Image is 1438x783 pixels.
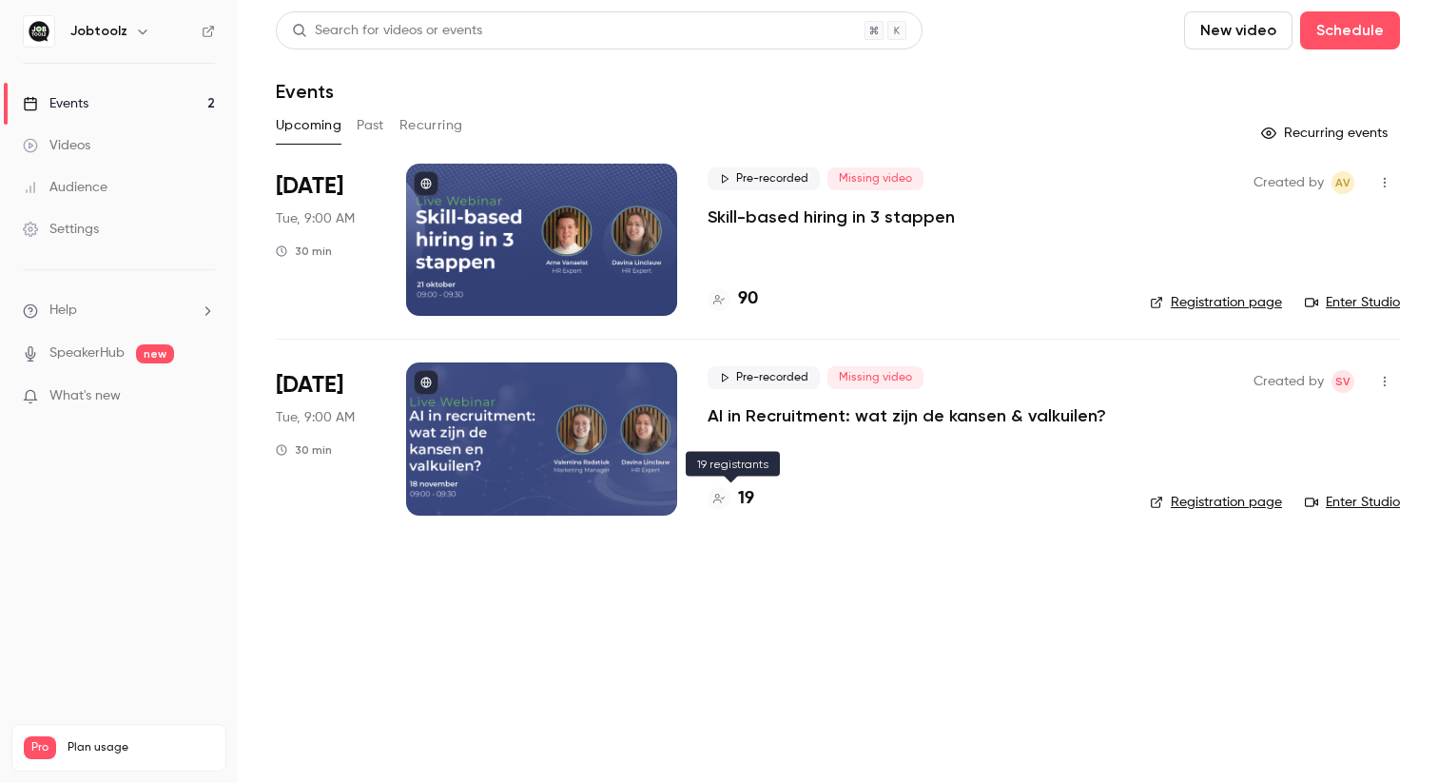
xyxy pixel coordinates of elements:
[53,30,93,46] div: v 4.0.25
[276,244,332,259] div: 30 min
[738,486,754,512] h4: 19
[189,110,204,126] img: tab_keywords_by_traffic_grey.svg
[708,366,820,389] span: Pre-recorded
[1331,370,1354,393] span: Simon Vandamme
[30,49,46,65] img: website_grey.svg
[136,344,174,363] span: new
[1305,293,1400,312] a: Enter Studio
[1184,11,1292,49] button: New video
[23,178,107,197] div: Audience
[49,49,209,65] div: Domain: [DOMAIN_NAME]
[1253,118,1400,148] button: Recurring events
[827,366,923,389] span: Missing video
[210,112,321,125] div: Keywords by Traffic
[24,16,54,47] img: Jobtoolz
[708,486,754,512] a: 19
[72,112,170,125] div: Domain Overview
[276,408,355,427] span: Tue, 9:00 AM
[276,80,334,103] h1: Events
[1331,171,1354,194] span: Arne Vanaelst
[49,386,121,406] span: What's new
[1150,493,1282,512] a: Registration page
[24,736,56,759] span: Pro
[1335,370,1351,393] span: SV
[23,136,90,155] div: Videos
[23,301,215,321] li: help-dropdown-opener
[1253,171,1324,194] span: Created by
[276,370,343,401] span: [DATE]
[23,94,88,113] div: Events
[708,167,820,190] span: Pre-recorded
[399,110,463,141] button: Recurring
[1305,493,1400,512] a: Enter Studio
[827,167,923,190] span: Missing video
[68,740,214,755] span: Plan usage
[292,21,482,41] div: Search for videos or events
[51,110,67,126] img: tab_domain_overview_orange.svg
[49,301,77,321] span: Help
[23,220,99,239] div: Settings
[30,30,46,46] img: logo_orange.svg
[357,110,384,141] button: Past
[708,404,1106,427] a: AI in Recruitment: wat zijn de kansen & valkuilen?
[276,209,355,228] span: Tue, 9:00 AM
[49,343,125,363] a: SpeakerHub
[738,286,758,312] h4: 90
[276,110,341,141] button: Upcoming
[708,286,758,312] a: 90
[1253,370,1324,393] span: Created by
[276,362,376,515] div: Nov 18 Tue, 9:00 AM (Europe/Brussels)
[276,442,332,458] div: 30 min
[1300,11,1400,49] button: Schedule
[1150,293,1282,312] a: Registration page
[70,22,127,41] h6: Jobtoolz
[1335,171,1351,194] span: AV
[276,171,343,202] span: [DATE]
[276,164,376,316] div: Oct 21 Tue, 9:00 AM (Europe/Brussels)
[708,206,955,228] a: Skill-based hiring in 3 stappen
